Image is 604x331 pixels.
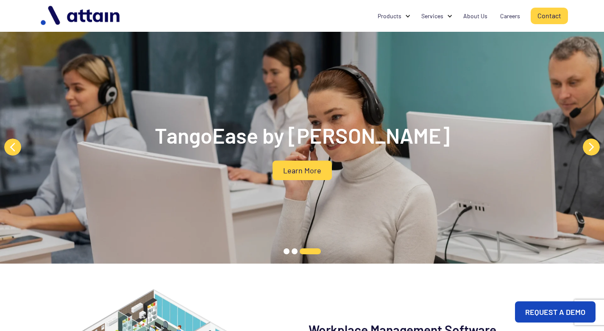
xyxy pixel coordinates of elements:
button: Previous [4,139,21,156]
a: Contact [531,8,568,24]
div: Products [371,8,415,24]
a: About Us [457,8,494,24]
div: About Us [463,12,487,20]
div: Services [421,12,443,20]
button: Next [583,139,600,156]
div: Careers [500,12,520,20]
div: Products [378,12,401,20]
img: logo [36,3,125,29]
a: Learn More [273,161,332,180]
button: 2 of 3 [292,248,298,254]
a: Careers [494,8,526,24]
a: REQUEST A DEMO [515,301,596,323]
button: 3 of 3 [300,248,321,254]
div: Services [415,8,457,24]
h2: TangoEase by [PERSON_NAME] [133,122,472,148]
button: 1 of 3 [284,248,289,254]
